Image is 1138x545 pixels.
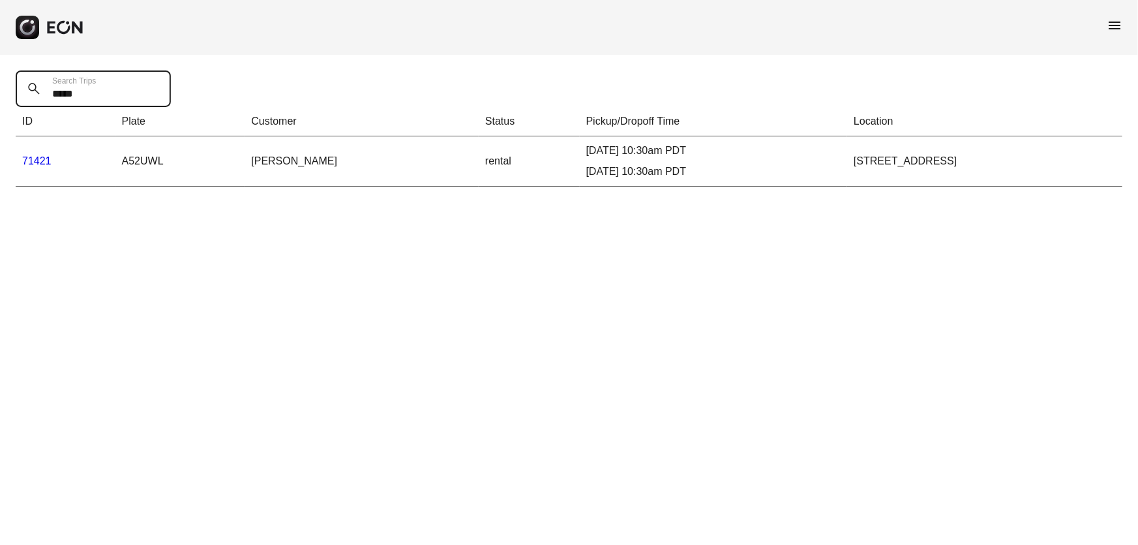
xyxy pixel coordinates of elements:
div: [DATE] 10:30am PDT [586,143,841,159]
td: [PERSON_NAME] [245,136,479,187]
th: ID [16,107,115,136]
td: A52UWL [115,136,245,187]
label: Search Trips [52,76,96,86]
th: Location [847,107,1122,136]
a: 71421 [22,155,52,166]
td: [STREET_ADDRESS] [847,136,1122,187]
th: Customer [245,107,479,136]
th: Plate [115,107,245,136]
td: rental [479,136,580,187]
div: [DATE] 10:30am PDT [586,164,841,179]
span: menu [1107,18,1122,33]
th: Status [479,107,580,136]
th: Pickup/Dropoff Time [580,107,848,136]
